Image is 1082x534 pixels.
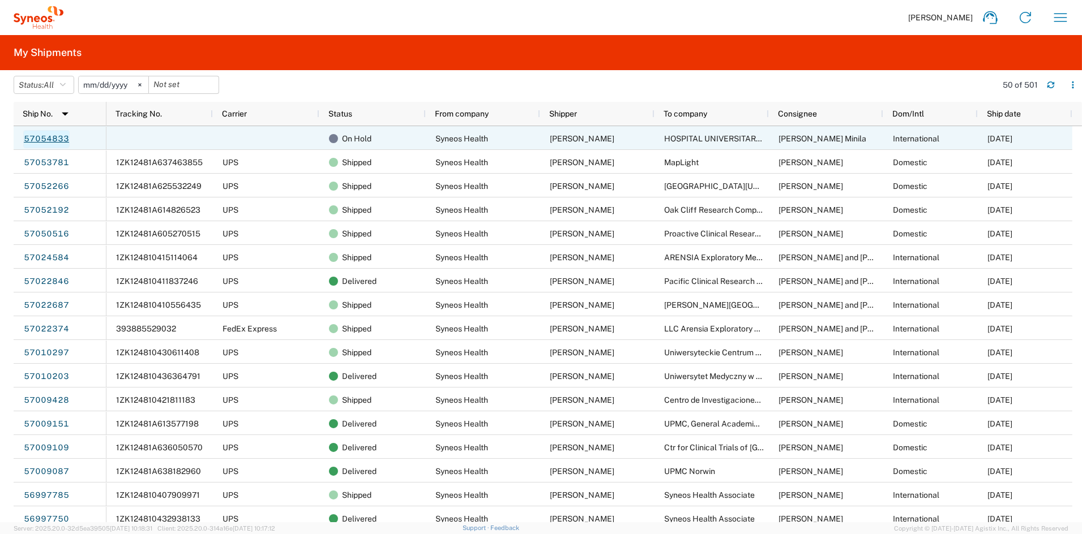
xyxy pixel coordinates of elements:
[664,134,830,143] span: HOSPITAL UNIVERSITARIO DR. JOSE ELEUTERIO GONZALEZ
[550,300,614,309] span: John Popp
[893,372,939,381] span: International
[223,158,238,167] span: UPS
[116,205,200,214] span: 1ZK12481A614826523
[23,344,70,362] a: 57010297
[664,300,810,309] span: Timofei Mosneaga Rep Clin Hospital
[550,372,614,381] span: John Popp
[893,205,927,214] span: Domestic
[342,459,377,483] span: Delivered
[223,443,238,452] span: UPS
[23,391,70,410] a: 57009428
[223,205,238,214] span: UPS
[223,277,238,286] span: UPS
[664,514,755,523] span: Syneos Health Associate
[1003,80,1038,90] div: 50 of 501
[116,395,195,404] span: 1ZK124810421811183
[342,246,371,269] span: Shipped
[987,205,1012,214] span: 10/07/2025
[894,523,1068,533] span: Copyright © [DATE]-[DATE] Agistix Inc., All Rights Reserved
[23,225,70,243] a: 57050516
[549,109,577,118] span: Shipper
[157,525,275,532] span: Client: 2025.20.0-314a16e
[664,253,796,262] span: ARENSIA Exploratory Medicine, LLC
[435,109,489,118] span: From company
[435,514,488,523] span: Syneos Health
[342,198,371,222] span: Shipped
[987,253,1012,262] span: 10/03/2025
[893,514,939,523] span: International
[435,134,488,143] span: Syneos Health
[987,419,1012,428] span: 10/02/2025
[435,467,488,476] span: Syneos Health
[23,154,70,172] a: 57053781
[664,372,1050,381] span: Uniwersytet Medyczny w Biaymstoku Ośrodek Wsparcia Badan Klinicznych ul. Jerzego
[342,364,377,388] span: Delivered
[893,253,939,262] span: International
[987,134,1012,143] span: 10/07/2025
[987,324,1012,333] span: 10/03/2025
[79,76,148,93] input: Not set
[664,158,699,167] span: MapLight
[223,182,238,191] span: UPS
[233,525,275,532] span: [DATE] 10:17:12
[664,182,788,191] span: University of Texas Medical Branch
[342,483,371,507] span: Shipped
[908,12,973,23] span: [PERSON_NAME]
[550,514,614,523] span: John Popp
[110,525,152,532] span: [DATE] 10:18:31
[779,514,843,523] span: Emmanuelle Bernon
[779,300,925,309] span: Daniela Cepoi and Elena Ermacicova
[435,253,488,262] span: Syneos Health
[435,372,488,381] span: Syneos Health
[893,348,939,357] span: International
[116,324,176,333] span: 393885529032
[342,127,371,150] span: On Hold
[435,205,488,214] span: Syneos Health
[550,490,614,499] span: John Popp
[23,439,70,457] a: 57009109
[664,467,715,476] span: UPMC Norwin
[223,348,238,357] span: UPS
[893,134,939,143] span: International
[779,490,843,499] span: Audrey Erard
[987,443,1012,452] span: 10/02/2025
[23,178,70,196] a: 57052266
[550,277,614,286] span: John Popp
[664,348,879,357] span: Uniwersyteckie Centrum Kliniczne w Gdansku
[328,109,352,118] span: Status
[664,419,797,428] span: UPMC, General Academic Pediagtric
[893,277,939,286] span: International
[342,412,377,436] span: Delivered
[550,419,614,428] span: John Popp
[987,467,1012,476] span: 10/02/2025
[435,182,488,191] span: Syneos Health
[116,419,199,428] span: 1ZK12481A613577198
[779,372,843,381] span: Justyna Lewicka
[342,150,371,174] span: Shipped
[893,300,939,309] span: International
[987,514,1012,523] span: 10/01/2025
[14,76,74,94] button: Status:All
[987,490,1012,499] span: 10/01/2025
[14,525,152,532] span: Server: 2025.20.0-32d5ea39505
[23,486,70,505] a: 56997785
[893,467,927,476] span: Domestic
[435,490,488,499] span: Syneos Health
[223,514,238,523] span: UPS
[223,324,277,333] span: FedEx Express
[116,109,162,118] span: Tracking No.
[342,317,371,341] span: Shipped
[550,443,614,452] span: John Popp
[342,174,371,198] span: Shipped
[435,419,488,428] span: Syneos Health
[893,182,927,191] span: Domestic
[550,205,614,214] span: John Popp
[664,229,780,238] span: Proactive Clinical Research LLC
[779,205,843,214] span: Oscar Villanueva
[14,46,82,59] h2: My Shipments
[550,253,614,262] span: John Popp
[987,372,1012,381] span: 10/02/2025
[116,182,202,191] span: 1ZK12481A625532249
[664,109,707,118] span: To company
[987,395,1012,404] span: 10/02/2025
